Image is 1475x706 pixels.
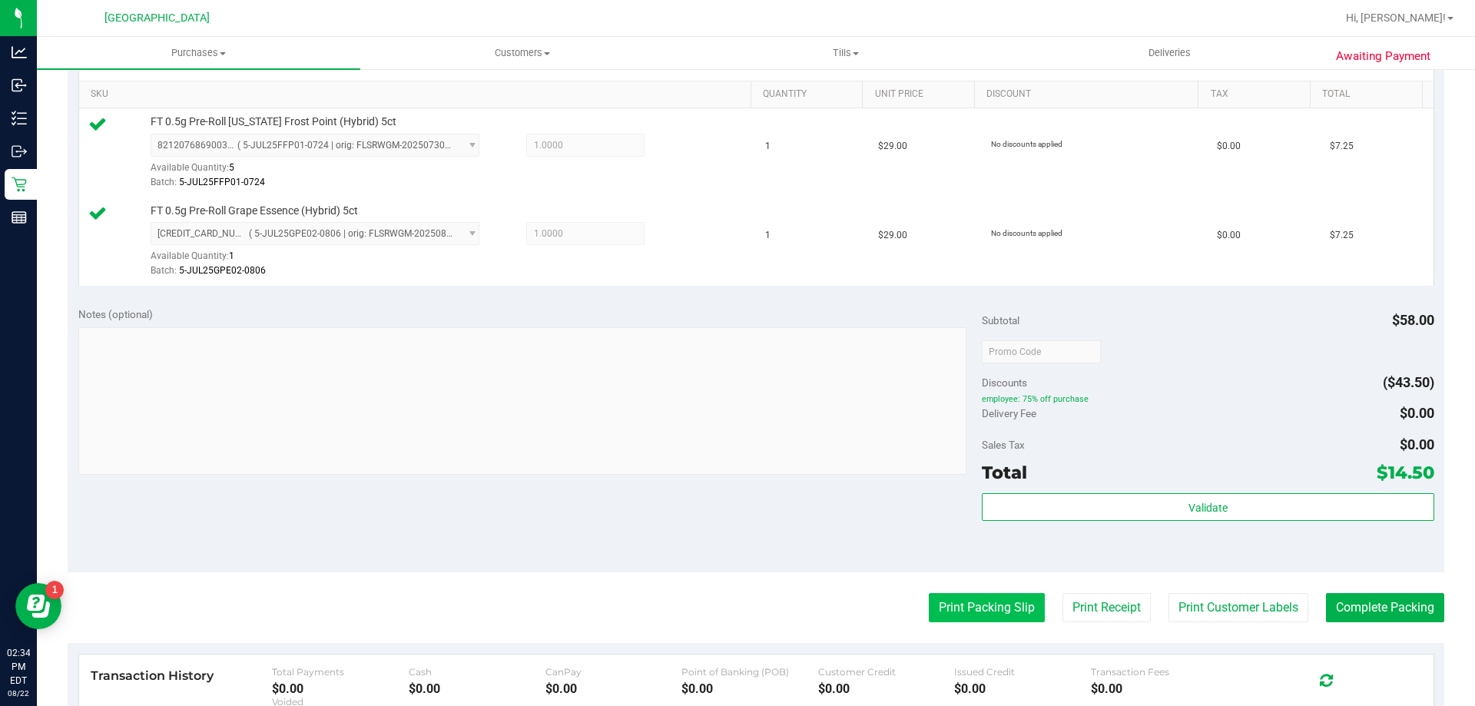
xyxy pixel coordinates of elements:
inline-svg: Inventory [12,111,27,126]
div: CanPay [545,666,682,678]
span: Batch: [151,265,177,276]
a: Discount [986,88,1192,101]
span: $7.25 [1330,139,1354,154]
span: Delivery Fee [982,407,1036,419]
span: Tills [684,46,1006,60]
p: 08/22 [7,688,30,699]
div: $0.00 [954,681,1091,696]
span: ($43.50) [1383,374,1434,390]
div: Total Payments [272,666,409,678]
div: Issued Credit [954,666,1091,678]
div: Point of Banking (POB) [681,666,818,678]
p: 02:34 PM EDT [7,646,30,688]
span: Total [982,462,1027,483]
div: Cash [409,666,545,678]
span: FT 0.5g Pre-Roll [US_STATE] Frost Point (Hybrid) 5ct [151,114,396,129]
a: SKU [91,88,744,101]
div: $0.00 [818,681,955,696]
inline-svg: Inbound [12,78,27,93]
inline-svg: Retail [12,177,27,192]
a: Tax [1211,88,1304,101]
div: $0.00 [1091,681,1228,696]
div: Available Quantity: [151,245,496,275]
button: Complete Packing [1326,593,1444,622]
span: [GEOGRAPHIC_DATA] [104,12,210,25]
span: 1 [229,250,234,261]
div: Customer Credit [818,666,955,678]
button: Validate [982,493,1434,521]
span: Awaiting Payment [1336,48,1430,65]
button: Print Packing Slip [929,593,1045,622]
span: employee: 75% off purchase [982,394,1434,405]
span: $29.00 [878,228,907,243]
div: $0.00 [409,681,545,696]
span: Purchases [37,46,360,60]
a: Purchases [37,37,360,69]
span: Deliveries [1128,46,1211,60]
span: $0.00 [1217,228,1241,243]
div: Available Quantity: [151,157,496,187]
span: $7.25 [1330,228,1354,243]
a: Tills [684,37,1007,69]
span: 5-JUL25GPE02-0806 [179,265,266,276]
span: 5 [229,162,234,173]
span: Sales Tax [982,439,1025,451]
span: Subtotal [982,314,1019,326]
iframe: Resource center [15,583,61,629]
div: Transaction Fees [1091,666,1228,678]
span: 5-JUL25FFP01-0724 [179,177,265,187]
a: Deliveries [1008,37,1331,69]
span: Validate [1188,502,1228,514]
span: Notes (optional) [78,308,153,320]
span: $0.00 [1217,139,1241,154]
a: Unit Price [875,88,969,101]
input: Promo Code [982,340,1101,363]
inline-svg: Analytics [12,45,27,60]
span: No discounts applied [991,140,1062,148]
button: Print Receipt [1062,593,1151,622]
span: $14.50 [1377,462,1434,483]
a: Total [1322,88,1416,101]
inline-svg: Outbound [12,144,27,159]
span: $0.00 [1400,436,1434,452]
div: $0.00 [272,681,409,696]
span: $58.00 [1392,312,1434,328]
a: Customers [360,37,684,69]
span: $0.00 [1400,405,1434,421]
iframe: Resource center unread badge [45,581,64,599]
div: $0.00 [545,681,682,696]
span: $29.00 [878,139,907,154]
button: Print Customer Labels [1168,593,1308,622]
span: Hi, [PERSON_NAME]! [1346,12,1446,24]
span: No discounts applied [991,229,1062,237]
a: Quantity [763,88,857,101]
div: $0.00 [681,681,818,696]
span: 1 [765,228,771,243]
span: Discounts [982,369,1027,396]
span: Batch: [151,177,177,187]
span: Customers [361,46,683,60]
inline-svg: Reports [12,210,27,225]
span: FT 0.5g Pre-Roll Grape Essence (Hybrid) 5ct [151,204,358,218]
span: 1 [765,139,771,154]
